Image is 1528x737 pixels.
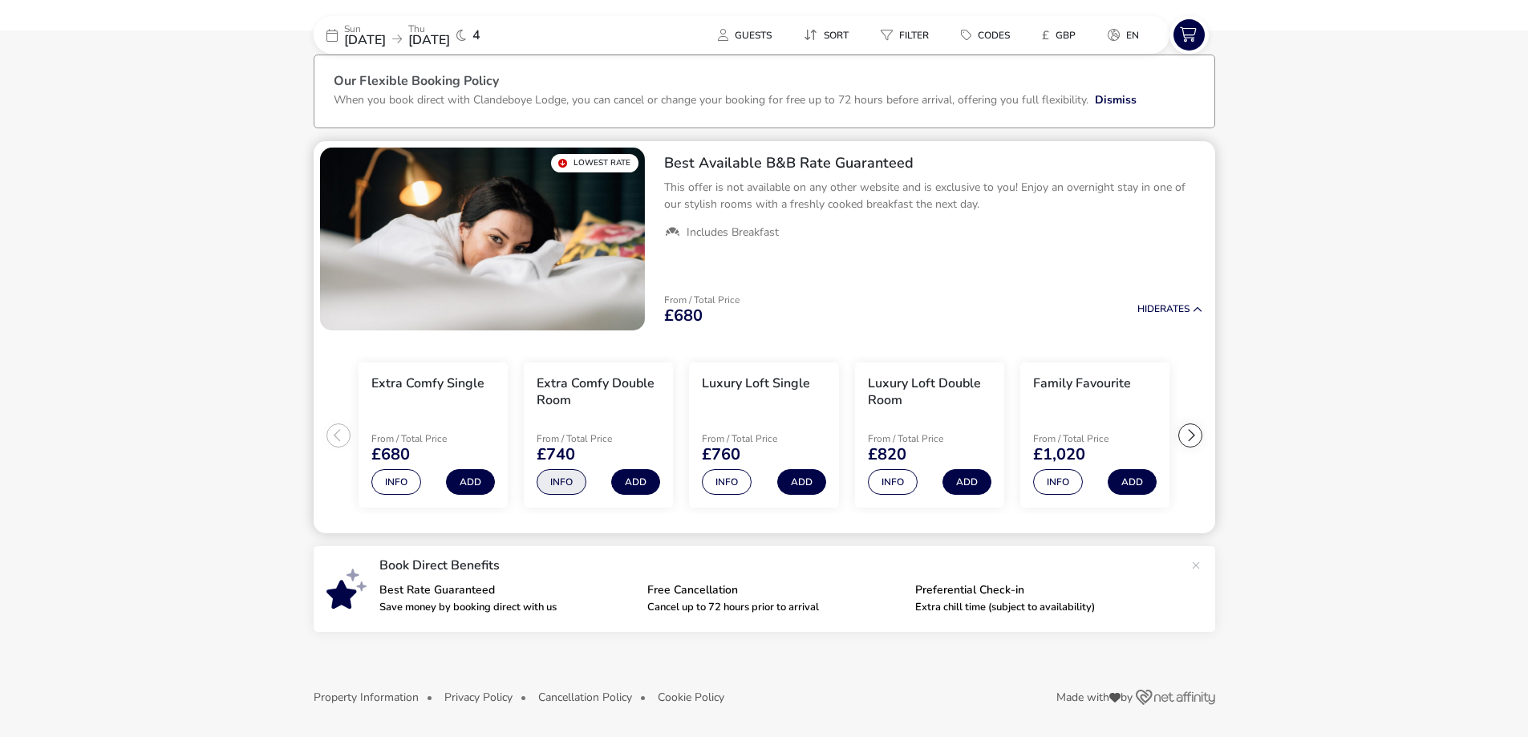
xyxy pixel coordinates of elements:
[664,154,1202,172] h2: Best Available B&B Rate Guaranteed
[1177,356,1343,515] swiper-slide: 6 / 7
[1033,375,1131,392] h3: Family Favourite
[1095,23,1152,47] button: en
[942,469,991,495] button: Add
[915,602,1170,613] p: Extra chill time (subject to availability)
[344,31,386,49] span: [DATE]
[664,295,740,305] p: From / Total Price
[314,691,419,703] button: Property Information
[948,23,1029,47] naf-pibe-menu-bar-item: Codes
[537,434,651,443] p: From / Total Price
[1137,302,1160,315] span: Hide
[344,24,386,34] p: Sun
[320,148,645,330] swiper-slide: 1 / 1
[472,29,480,42] span: 4
[334,92,1088,107] p: When you book direct with Clandeboye Lodge, you can cancel or change your booking for free up to ...
[868,23,942,47] button: Filter
[1029,23,1095,47] naf-pibe-menu-bar-item: £GBP
[1095,91,1137,108] button: Dismiss
[702,447,740,463] span: £760
[791,23,861,47] button: Sort
[735,29,772,42] span: Guests
[1095,23,1158,47] naf-pibe-menu-bar-item: en
[777,469,826,495] button: Add
[371,469,421,495] button: Info
[702,434,816,443] p: From / Total Price
[1056,29,1076,42] span: GBP
[702,375,810,392] h3: Luxury Loft Single
[446,469,495,495] button: Add
[702,469,752,495] button: Info
[1042,27,1049,43] i: £
[899,29,929,42] span: Filter
[334,75,1195,91] h3: Our Flexible Booking Policy
[314,16,554,54] div: Sun[DATE]Thu[DATE]4
[1056,692,1133,703] span: Made with by
[681,356,846,515] swiper-slide: 3 / 7
[847,356,1012,515] swiper-slide: 4 / 7
[516,356,681,515] swiper-slide: 2 / 7
[1137,304,1202,314] button: HideRates
[444,691,513,703] button: Privacy Policy
[551,154,638,172] div: Lowest Rate
[1029,23,1088,47] button: £GBP
[371,447,410,463] span: £680
[651,141,1215,253] div: Best Available B&B Rate GuaranteedThis offer is not available on any other website and is exclusi...
[705,23,784,47] button: Guests
[791,23,868,47] naf-pibe-menu-bar-item: Sort
[1033,434,1157,443] p: From / Total Price
[978,29,1010,42] span: Codes
[868,23,948,47] naf-pibe-menu-bar-item: Filter
[379,559,1183,572] p: Book Direct Benefits
[1033,469,1083,495] button: Info
[1033,447,1085,463] span: £1,020
[824,29,849,42] span: Sort
[1126,29,1139,42] span: en
[948,23,1023,47] button: Codes
[537,375,660,409] h3: Extra Comfy Double Room
[379,585,634,596] p: Best Rate Guaranteed
[868,469,918,495] button: Info
[351,356,516,515] swiper-slide: 1 / 7
[658,691,724,703] button: Cookie Policy
[408,24,450,34] p: Thu
[705,23,791,47] naf-pibe-menu-bar-item: Guests
[1108,469,1157,495] button: Add
[408,31,450,49] span: [DATE]
[1012,356,1177,515] swiper-slide: 5 / 7
[915,585,1170,596] p: Preferential Check-in
[538,691,632,703] button: Cancellation Policy
[647,585,902,596] p: Free Cancellation
[664,308,703,324] span: £680
[868,375,991,409] h3: Luxury Loft Double Room
[664,179,1202,213] p: This offer is not available on any other website and is exclusive to you! Enjoy an overnight stay...
[687,225,779,240] span: Includes Breakfast
[371,434,485,443] p: From / Total Price
[868,434,982,443] p: From / Total Price
[379,602,634,613] p: Save money by booking direct with us
[371,375,484,392] h3: Extra Comfy Single
[611,469,660,495] button: Add
[868,447,906,463] span: £820
[537,447,575,463] span: £740
[537,469,586,495] button: Info
[647,602,902,613] p: Cancel up to 72 hours prior to arrival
